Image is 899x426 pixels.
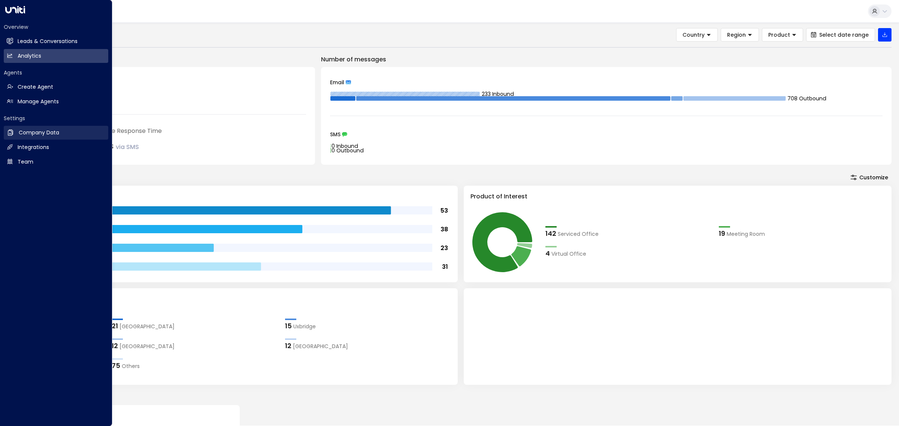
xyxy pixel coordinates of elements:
[551,250,586,258] span: Virtual Office
[441,244,448,252] tspan: 23
[285,321,451,331] div: 15Uxbridge
[330,132,883,137] div: SMS
[112,341,278,351] div: 12Liverpool
[18,143,49,151] h2: Integrations
[721,28,759,42] button: Region
[4,80,108,94] a: Create Agent
[285,321,292,331] div: 15
[18,37,78,45] h2: Leads & Conversations
[18,158,33,166] h2: Team
[18,83,53,91] h2: Create Agent
[719,228,885,238] div: 19Meeting Room
[4,140,108,154] a: Integrations
[768,31,790,38] span: Product
[293,343,348,350] span: Stockley Park
[847,172,892,183] button: Customize
[682,31,705,38] span: Country
[4,126,108,140] a: Company Data
[122,362,140,370] span: Others
[37,295,451,304] h3: Location of Interest
[442,262,448,271] tspan: 31
[330,80,344,85] span: Email
[116,143,139,151] span: via SMS
[112,360,120,371] div: 75
[470,192,885,201] h3: Product of Interest
[18,98,59,106] h2: Manage Agents
[4,23,108,31] h2: Overview
[112,321,278,331] div: 21Gracechurch Street
[4,155,108,169] a: Team
[4,115,108,122] h2: Settings
[285,341,451,351] div: 12Stockley Park
[112,321,118,331] div: 21
[39,76,306,85] div: Number of Inquiries
[545,248,550,258] div: 4
[545,228,711,238] div: 142Serviced Office
[321,55,892,64] p: Number of messages
[112,341,118,351] div: 12
[441,206,448,215] tspan: 53
[4,34,108,48] a: Leads & Conversations
[441,225,448,234] tspan: 38
[819,32,869,38] span: Select date range
[727,31,746,38] span: Region
[119,343,175,350] span: Liverpool
[558,230,599,238] span: Serviced Office
[30,392,892,401] p: Conversion Metrics
[293,323,316,331] span: Uxbridge
[39,127,306,136] div: [PERSON_NAME] Average Response Time
[4,69,108,76] h2: Agents
[545,228,556,238] div: 142
[545,248,711,258] div: 4Virtual Office
[332,147,364,154] tspan: 0 Outbound
[788,95,827,102] tspan: 708 Outbound
[18,52,41,60] h2: Analytics
[676,28,718,42] button: Country
[19,129,59,137] h2: Company Data
[719,228,725,238] div: 19
[332,142,358,150] tspan: 0 Inbound
[30,55,315,64] p: Engagement Metrics
[37,192,451,201] h3: Range of Team Size
[762,28,803,42] button: Product
[4,95,108,109] a: Manage Agents
[482,90,514,98] tspan: 233 Inbound
[112,360,278,371] div: 75Others
[119,323,175,331] span: Gracechurch Street
[4,49,108,63] a: Analytics
[103,139,139,153] div: 0s
[727,230,765,238] span: Meeting Room
[806,28,875,42] button: Select date range
[285,341,291,351] div: 12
